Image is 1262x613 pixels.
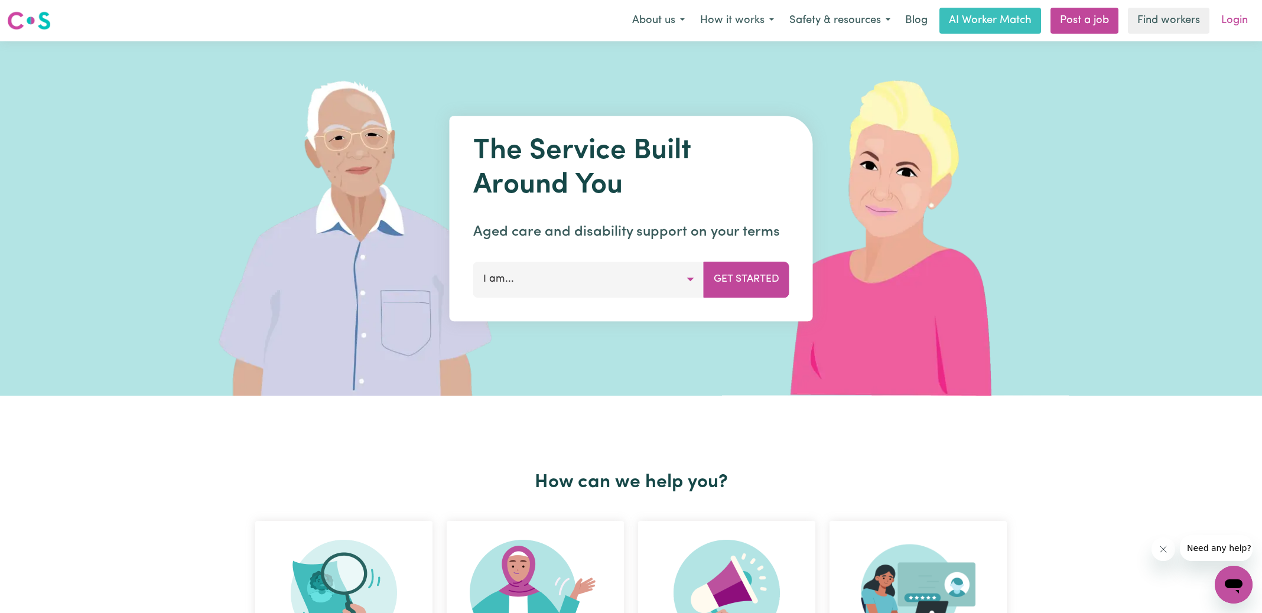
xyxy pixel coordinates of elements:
iframe: Close message [1152,537,1175,561]
iframe: Message from company [1180,535,1253,561]
iframe: Button to launch messaging window [1215,566,1253,604]
button: How it works [692,8,782,33]
a: Login [1214,8,1255,34]
a: Find workers [1128,8,1209,34]
a: AI Worker Match [939,8,1041,34]
h2: How can we help you? [248,471,1014,494]
button: About us [625,8,692,33]
h1: The Service Built Around You [473,135,789,203]
a: Blog [898,8,935,34]
button: Get Started [704,262,789,297]
img: Careseekers logo [7,10,51,31]
button: I am... [473,262,704,297]
p: Aged care and disability support on your terms [473,221,789,243]
button: Safety & resources [782,8,898,33]
a: Post a job [1050,8,1118,34]
a: Careseekers logo [7,7,51,34]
